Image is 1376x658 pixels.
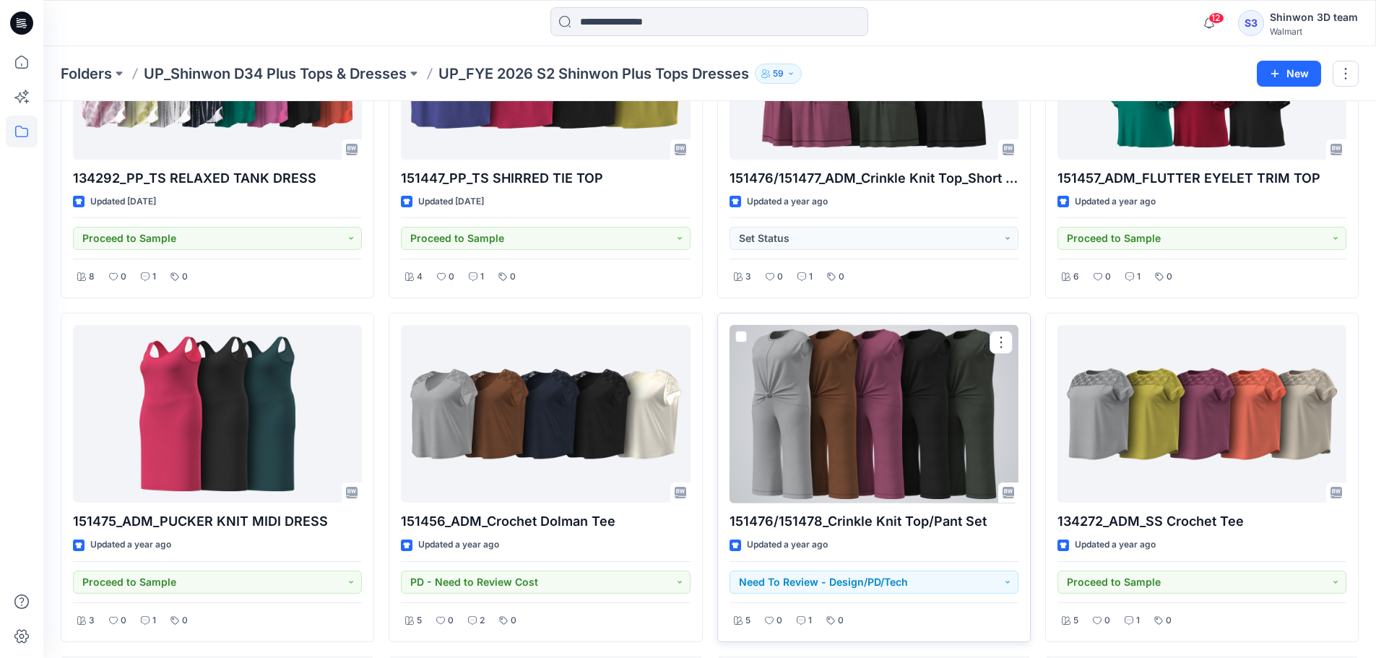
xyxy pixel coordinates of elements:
[838,613,844,628] p: 0
[808,613,812,628] p: 1
[747,537,828,553] p: Updated a year ago
[777,269,783,285] p: 0
[448,613,454,628] p: 0
[480,269,484,285] p: 1
[1057,168,1346,189] p: 151457_ADM_FLUTTER EYELET TRIM TOP
[730,168,1018,189] p: 151476/151477_ADM_Crinkle Knit Top_Short Set
[1073,269,1079,285] p: 6
[1167,269,1172,285] p: 0
[144,64,407,84] a: UP_Shinwon D34 Plus Tops & Dresses
[401,325,690,503] a: 151456_ADM_Crochet Dolman Tee
[480,613,485,628] p: 2
[90,537,171,553] p: Updated a year ago
[418,194,484,209] p: Updated [DATE]
[1270,9,1358,26] div: Shinwon 3D team
[511,613,516,628] p: 0
[401,511,690,532] p: 151456_ADM_Crochet Dolman Tee
[1057,511,1346,532] p: 134272_ADM_SS Crochet Tee
[510,269,516,285] p: 0
[182,269,188,285] p: 0
[1057,325,1346,503] a: 134272_ADM_SS Crochet Tee
[773,66,784,82] p: 59
[745,613,750,628] p: 5
[89,269,95,285] p: 8
[417,613,422,628] p: 5
[73,325,362,503] a: 151475_ADM_PUCKER KNIT MIDI DRESS
[1270,26,1358,37] div: Walmart
[90,194,156,209] p: Updated [DATE]
[182,613,188,628] p: 0
[121,613,126,628] p: 0
[755,64,802,84] button: 59
[89,613,95,628] p: 3
[809,269,813,285] p: 1
[61,64,112,84] a: Folders
[73,168,362,189] p: 134292_PP_TS RELAXED TANK DRESS
[73,511,362,532] p: 151475_ADM_PUCKER KNIT MIDI DRESS
[438,64,749,84] p: UP_FYE 2026 S2 Shinwon Plus Tops Dresses
[745,269,751,285] p: 3
[401,168,690,189] p: 151447_PP_TS SHIRRED TIE TOP
[839,269,844,285] p: 0
[730,511,1018,532] p: 151476/151478_Crinkle Knit Top/Pant Set
[1136,613,1140,628] p: 1
[1238,10,1264,36] div: S3
[121,269,126,285] p: 0
[152,269,156,285] p: 1
[1075,194,1156,209] p: Updated a year ago
[1208,12,1224,24] span: 12
[1137,269,1141,285] p: 1
[1104,613,1110,628] p: 0
[730,325,1018,503] a: 151476/151478_Crinkle Knit Top/Pant Set
[1257,61,1321,87] button: New
[1105,269,1111,285] p: 0
[747,194,828,209] p: Updated a year ago
[449,269,454,285] p: 0
[1073,613,1078,628] p: 5
[776,613,782,628] p: 0
[1075,537,1156,553] p: Updated a year ago
[1166,613,1172,628] p: 0
[418,537,499,553] p: Updated a year ago
[417,269,423,285] p: 4
[152,613,156,628] p: 1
